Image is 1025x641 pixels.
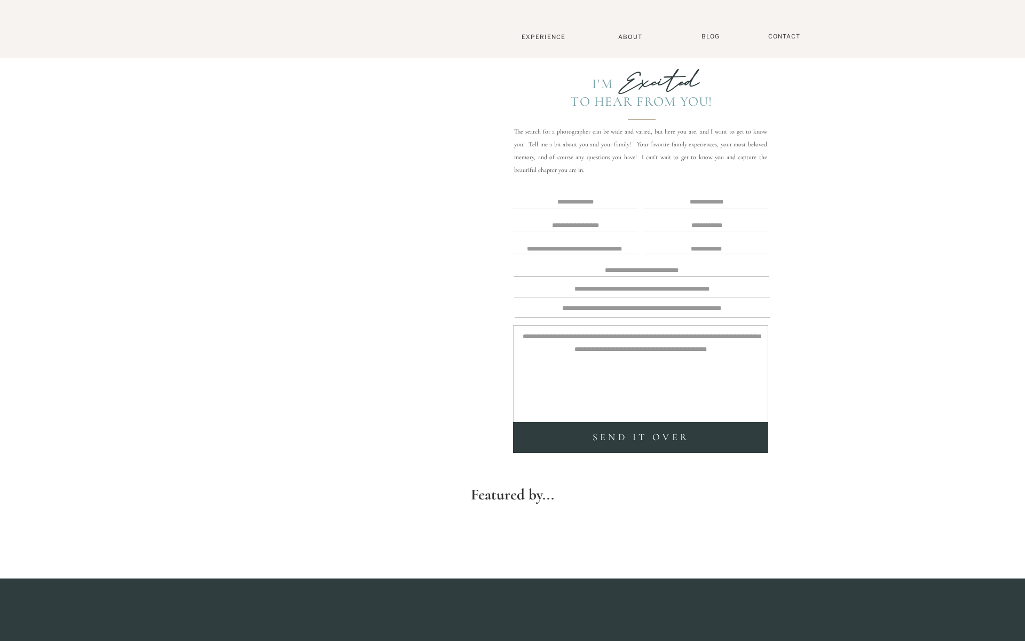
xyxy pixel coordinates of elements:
a: BLOG [697,33,724,41]
a: SEND it over [516,429,766,446]
div: I'm [576,76,613,92]
a: About [614,33,646,40]
p: Featured by... [461,479,564,510]
b: Excited [619,66,699,97]
div: To Hear from you! [563,93,720,109]
a: Experience [508,33,579,41]
p: The search for a photographer can be wide and varied, but here you are, and I want to get to know... [514,125,767,165]
a: Contact [763,33,806,41]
